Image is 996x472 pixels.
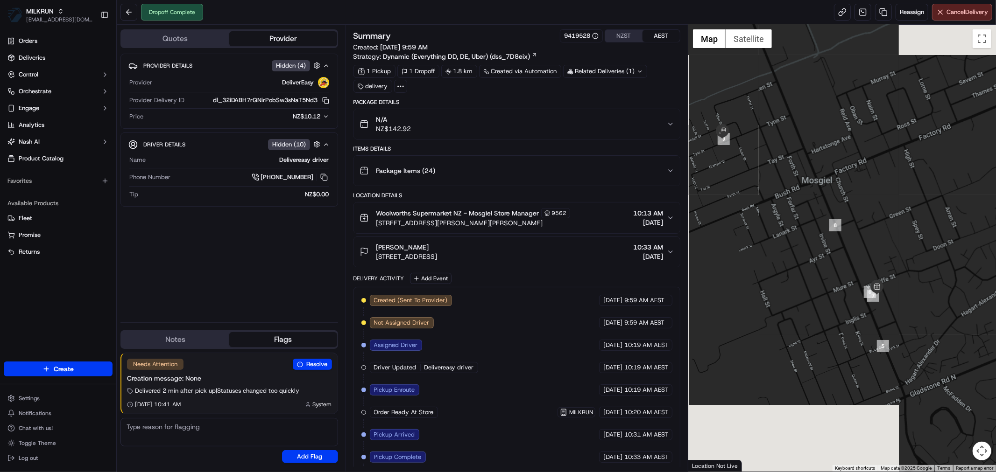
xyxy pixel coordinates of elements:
span: 10:19 AM AEST [624,386,668,394]
span: [DATE] [633,252,663,261]
span: N/A [376,115,411,124]
button: Woolworths Supermarket NZ - Mosgiel Store Manager9562[STREET_ADDRESS][PERSON_NAME][PERSON_NAME]10... [354,202,680,233]
button: [EMAIL_ADDRESS][DOMAIN_NAME] [26,16,93,23]
button: Nash AI [4,134,113,149]
img: delivereasy_logo.png [318,77,329,88]
span: MILKRUN [26,7,54,16]
span: Control [19,70,38,79]
span: [DATE] [603,453,622,461]
button: Resolve [293,359,332,370]
span: [DATE] 10:41 AM [135,401,181,408]
button: Package Items (24) [354,156,680,186]
button: Show street map [693,29,726,48]
button: Log out [4,451,113,465]
img: Google [691,459,721,472]
span: Nash AI [19,138,40,146]
button: Add Event [410,273,452,284]
a: [PHONE_NUMBER] [252,172,329,182]
span: MILKRUN [569,409,593,416]
span: Notifications [19,410,51,417]
span: Chat with us! [19,424,53,432]
span: 10:33 AM [633,243,663,252]
span: Driver Details [143,141,185,148]
button: Toggle Theme [4,437,113,450]
div: 9419528 [564,32,599,40]
button: CancelDelivery [932,4,992,21]
span: [DATE] [633,218,663,227]
div: Delivery Activity [353,275,404,282]
button: Orchestrate [4,84,113,99]
span: 9:59 AM AEST [624,319,664,327]
div: 1.8 km [441,65,477,78]
button: Create [4,361,113,376]
button: NZST [605,30,643,42]
span: Woolworths Supermarket NZ - Mosgiel Store Manager [376,208,539,218]
button: Toggle fullscreen view [973,29,991,48]
button: [PERSON_NAME][STREET_ADDRESS]10:33 AM[DATE] [354,237,680,267]
button: Settings [4,392,113,405]
button: Add Flag [282,450,338,463]
a: Promise [7,231,109,239]
div: delivery [353,80,392,93]
div: NZ$0.00 [142,190,329,199]
span: Map data ©2025 Google [881,465,932,471]
button: Provider DetailsHidden (4) [128,58,330,73]
span: Promise [19,231,41,239]
div: Favorites [4,174,113,188]
div: Creation message: None [127,374,332,383]
div: Items Details [353,145,680,153]
button: Show satellite imagery [726,29,772,48]
span: [DATE] [603,408,622,416]
button: Returns [4,244,113,259]
a: Analytics [4,118,113,132]
span: Fleet [19,214,32,222]
span: System [313,401,332,408]
span: Package Items ( 24 ) [376,166,436,175]
button: Notes [121,332,229,347]
span: NZ$142.92 [376,124,411,133]
span: Orders [19,37,37,45]
button: Engage [4,101,113,116]
div: Package Details [353,98,680,106]
span: 9562 [552,209,567,217]
span: Provider Delivery ID [129,96,184,104]
span: [DATE] [603,386,622,394]
button: NZ$10.12 [247,112,329,121]
div: 7 [867,290,879,302]
span: Assigned Driver [374,341,418,349]
span: [DATE] [603,296,622,305]
span: Product Catalog [19,154,64,163]
span: Tip [129,190,138,199]
div: Delivereasy driver [149,156,329,164]
button: Provider [229,31,337,46]
a: Dynamic (Everything DD, DE, Uber) (dss_7D8eix) [383,52,537,61]
span: Provider Details [143,62,192,69]
span: 10:13 AM [633,208,663,218]
span: [DATE] [603,341,622,349]
span: Settings [19,395,40,402]
span: [DATE] 9:59 AM [381,43,428,51]
button: Notifications [4,407,113,420]
button: MILKRUNMILKRUN[EMAIL_ADDRESS][DOMAIN_NAME] [4,4,97,26]
span: DeliverEasy [283,78,314,87]
span: Driver Updated [374,363,417,372]
span: Price [129,112,143,121]
span: Engage [19,104,39,112]
div: Related Deliveries (1) [563,65,647,78]
span: 10:20 AM AEST [624,408,668,416]
span: [DATE] [603,363,622,372]
button: Map camera controls [973,442,991,460]
div: 6 [864,286,876,298]
a: Created via Automation [479,65,561,78]
span: Returns [19,248,40,256]
div: 5 [877,340,889,352]
div: Location Not Live [688,460,742,472]
span: [STREET_ADDRESS][PERSON_NAME][PERSON_NAME] [376,218,570,228]
span: Order Ready At Store [374,408,434,416]
button: N/ANZ$142.92 [354,109,680,139]
button: Control [4,67,113,82]
img: MILKRUN [7,7,22,22]
button: AEST [643,30,680,42]
span: Cancel Delivery [947,8,988,16]
div: 1 Pickup [353,65,396,78]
